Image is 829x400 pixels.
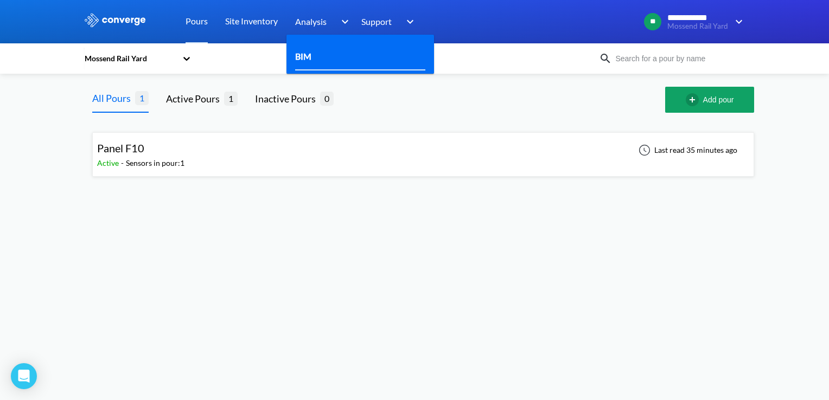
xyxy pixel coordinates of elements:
img: downArrow.svg [728,15,745,28]
span: 1 [224,92,238,105]
a: BIM [295,49,311,63]
div: All Pours [92,91,135,106]
img: downArrow.svg [399,15,417,28]
div: Open Intercom Messenger [11,363,37,389]
img: downArrow.svg [334,15,352,28]
span: Support [361,15,392,28]
img: logo_ewhite.svg [84,13,146,27]
div: Last read 35 minutes ago [633,144,741,157]
span: - [121,158,126,167]
span: 1 [135,91,149,105]
div: Sensors in pour: 1 [126,157,184,169]
a: Panel F10Active-Sensors in pour:1Last read 35 minutes ago [92,145,754,154]
div: Mossend Rail Yard [84,53,177,64]
div: Active Pours [166,91,224,106]
span: 0 [320,92,334,105]
div: Inactive Pours [255,91,320,106]
span: Analysis [295,15,327,28]
img: add-circle-outline.svg [686,93,703,106]
span: Panel F10 [97,141,144,154]
input: Search for a pour by name [612,53,743,64]
span: Mossend Rail Yard [667,22,728,30]
button: Add pour [665,87,754,113]
img: icon-search.svg [599,52,612,65]
span: Active [97,158,121,167]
